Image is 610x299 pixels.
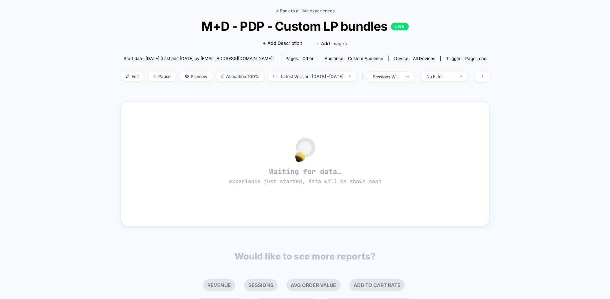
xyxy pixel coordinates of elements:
span: other [302,56,314,61]
span: Preview [179,72,213,81]
span: M+D - PDP - Custom LP bundles [139,19,471,34]
span: | [360,72,367,82]
img: end [406,76,409,77]
p: Would like to see more reports? [235,251,376,262]
img: calendar [273,74,277,78]
img: edit [126,74,130,78]
span: Allocation: 100% [216,72,265,81]
div: Pages: [285,56,314,61]
span: + Add Description [263,40,302,47]
img: no_data [295,137,315,162]
span: Latest Version: [DATE] - [DATE] [268,72,356,81]
span: Device: [389,56,440,61]
div: Trigger: [446,56,486,61]
span: Pause [148,72,176,81]
span: Start date: [DATE] (Last edit [DATE] by [EMAIL_ADDRESS][DOMAIN_NAME]) [124,56,274,61]
span: experience just started, data will be shown soon [229,178,381,185]
li: Avg Order Value [286,279,340,291]
span: Edit [121,72,144,81]
span: + Add Images [316,41,347,46]
div: No Filter [426,74,455,79]
img: end [349,76,351,77]
img: end [153,74,156,78]
li: Add To Cart Rate [349,279,405,291]
img: rebalance [221,74,224,78]
a: < Back to all live experiences [276,8,334,13]
div: Audience: [325,56,383,61]
li: Sessions [244,279,278,291]
span: Custom Audience [348,56,383,61]
span: Page Load [465,56,486,61]
img: end [460,76,462,77]
li: Revenue [203,279,235,291]
div: sessions with impression [373,74,401,79]
span: Waiting for data… [134,167,477,185]
span: all devices [413,56,435,61]
p: LIVE [391,23,409,30]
